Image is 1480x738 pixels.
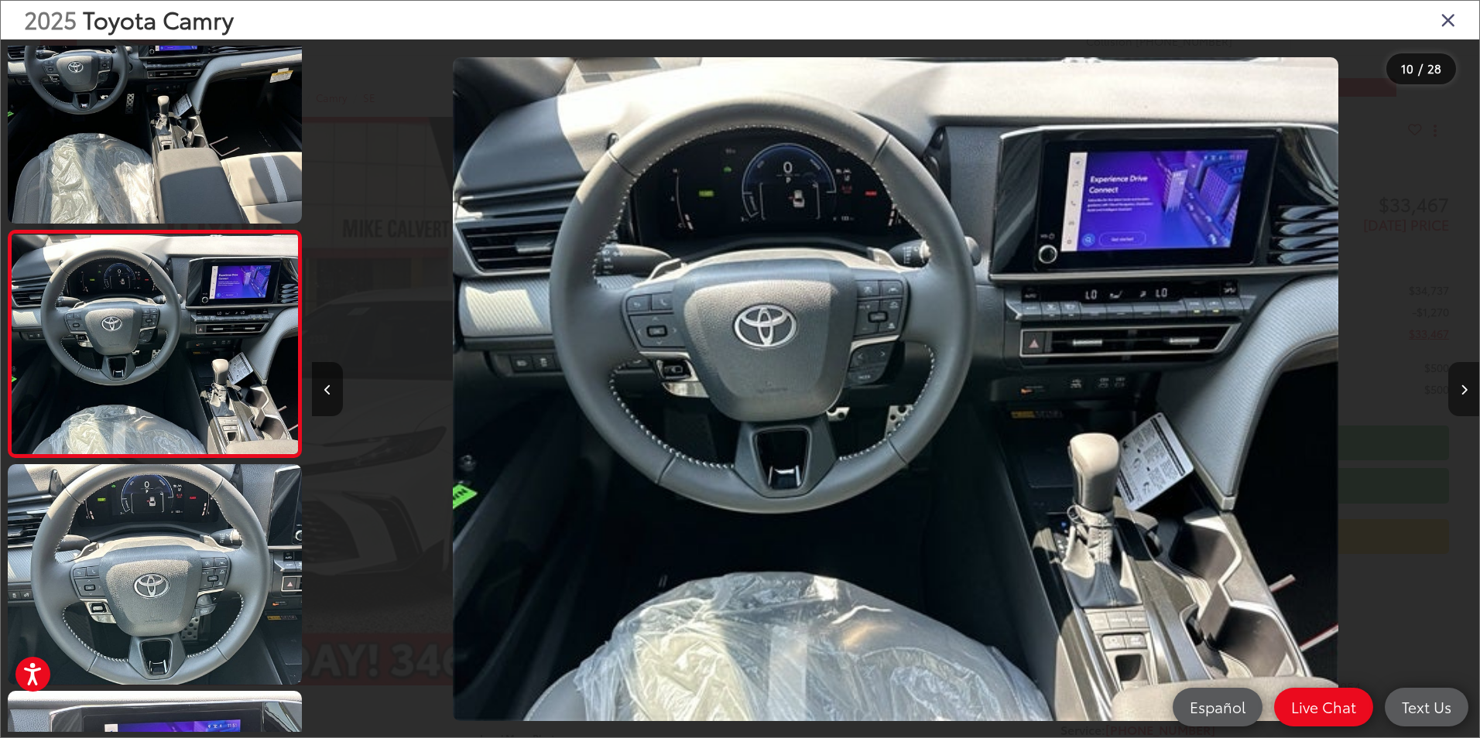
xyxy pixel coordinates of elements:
[1385,688,1468,726] a: Text Us
[453,57,1339,722] img: 2025 Toyota Camry SE
[1448,362,1479,416] button: Next image
[312,57,1479,722] div: 2025 Toyota Camry SE 9
[1417,63,1424,74] span: /
[24,2,77,36] span: 2025
[9,234,300,453] img: 2025 Toyota Camry SE
[1274,688,1373,726] a: Live Chat
[312,362,343,416] button: Previous image
[1182,697,1253,716] span: Español
[1394,697,1459,716] span: Text Us
[5,1,305,226] img: 2025 Toyota Camry SE
[1283,697,1364,716] span: Live Chat
[83,2,234,36] span: Toyota Camry
[5,462,305,687] img: 2025 Toyota Camry SE
[1427,60,1441,77] span: 28
[1441,9,1456,29] i: Close gallery
[1173,688,1262,726] a: Español
[1401,60,1413,77] span: 10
